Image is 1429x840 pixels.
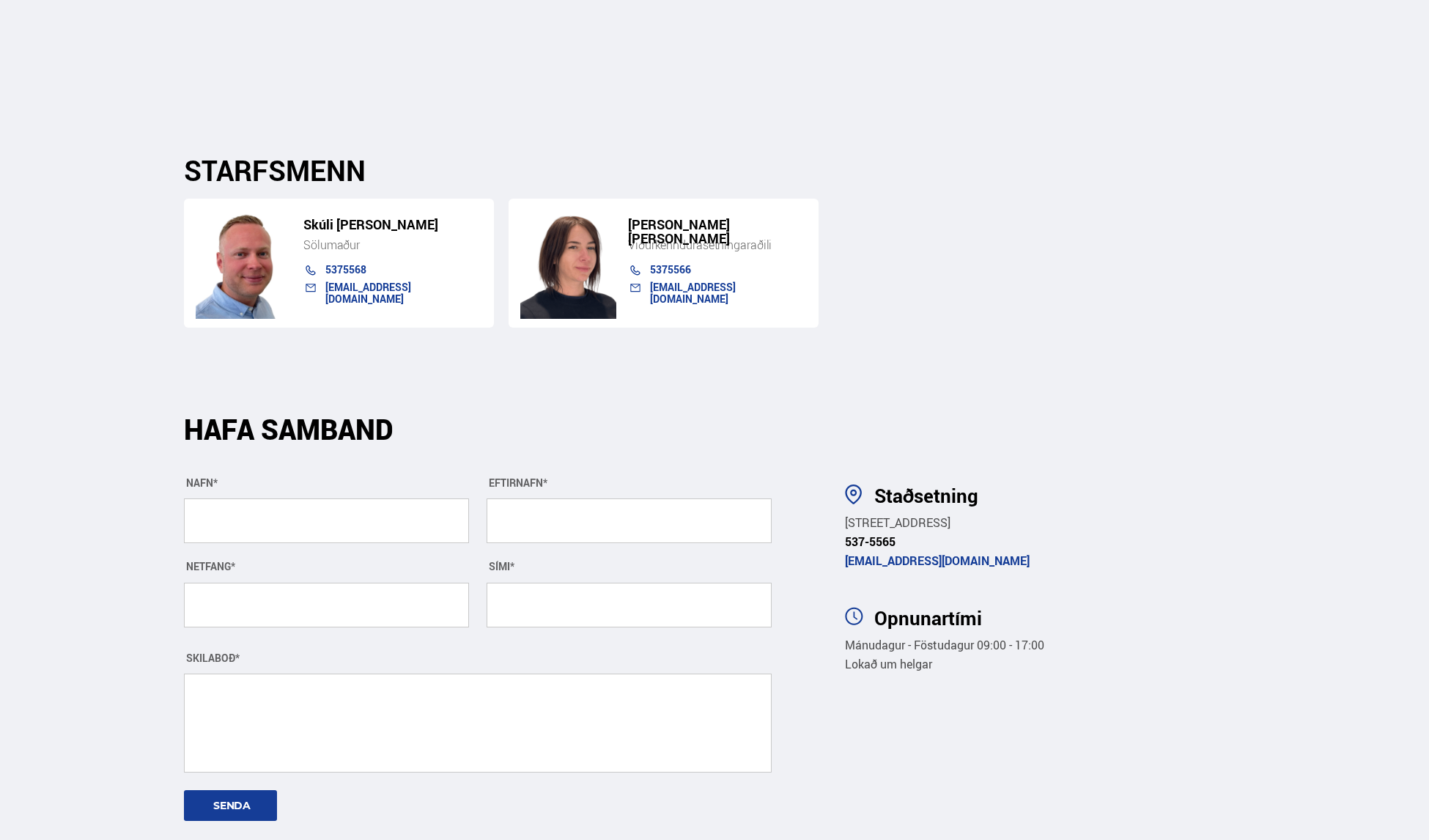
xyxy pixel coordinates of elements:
h3: Opnunartími [874,607,1245,629]
div: EFTIRNAFN* [487,477,772,489]
a: [EMAIL_ADDRESS][DOMAIN_NAME] [325,280,411,306]
h3: Staðsetning [874,485,1245,506]
h5: [PERSON_NAME] [PERSON_NAME] [628,218,807,246]
h5: Skúli [PERSON_NAME] [303,218,482,232]
div: Viðurkenndur [628,237,807,252]
a: 5375568 [325,262,366,276]
img: 5L2kbIWUWlfci3BR.svg [845,607,863,625]
a: [EMAIL_ADDRESS][DOMAIN_NAME] [650,280,736,306]
div: Sölumaður [303,237,482,252]
h2: STARFSMENN [184,154,1245,187]
div: NAFN* [184,477,469,489]
a: [EMAIL_ADDRESS][DOMAIN_NAME] [845,553,1030,569]
span: Lokað um helgar [845,656,932,672]
span: ásetningaraðili [696,237,772,253]
div: SÍMI* [487,561,772,572]
div: NETFANG* [184,561,469,572]
div: HAFA SAMBAND [184,419,772,459]
img: pw9sMCDar5Ii6RG5.svg [845,485,862,504]
button: SENDA [184,790,277,821]
a: 5375566 [650,262,691,276]
a: 537-5565 [845,534,896,550]
img: m7PZdWzYfFvz2vuk.png [196,208,292,319]
button: Opna LiveChat spjallviðmót [12,6,56,50]
a: [STREET_ADDRESS] [845,515,950,531]
span: Mánudagur - Föstudagur 09:00 - 17:00 [845,637,1044,653]
img: TiAwD7vhpwHUHg8j.png [520,208,616,319]
div: SKILABOÐ* [184,652,772,664]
